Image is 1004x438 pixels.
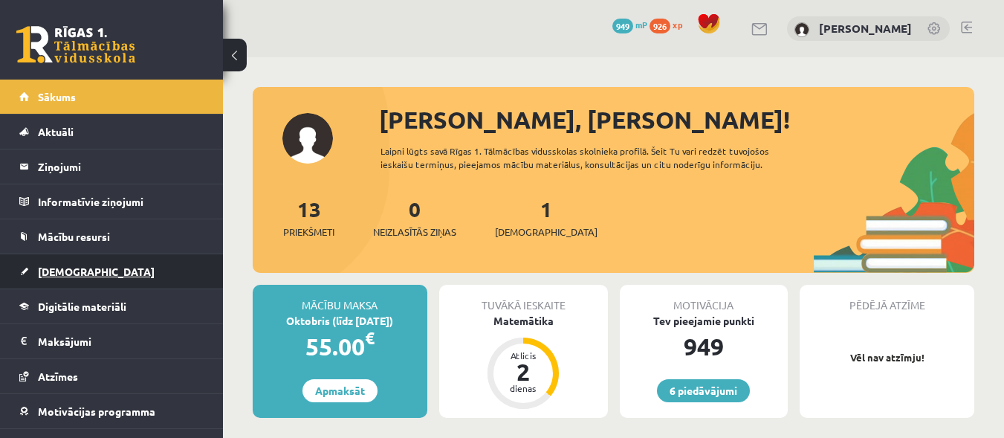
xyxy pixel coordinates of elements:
[19,394,204,428] a: Motivācijas programma
[365,327,375,349] span: €
[620,313,788,329] div: Tev pieejamie punkti
[253,313,427,329] div: Oktobris (līdz [DATE])
[612,19,647,30] a: 949 mP
[19,254,204,289] a: [DEMOGRAPHIC_DATA]
[38,324,204,358] legend: Maksājumi
[38,230,110,243] span: Mācību resursi
[501,360,545,384] div: 2
[673,19,682,30] span: xp
[819,21,912,36] a: [PERSON_NAME]
[38,125,74,138] span: Aktuāli
[620,285,788,313] div: Motivācija
[19,359,204,393] a: Atzīmes
[439,285,608,313] div: Tuvākā ieskaite
[650,19,690,30] a: 926 xp
[379,102,974,138] div: [PERSON_NAME], [PERSON_NAME]!
[495,225,597,239] span: [DEMOGRAPHIC_DATA]
[501,351,545,360] div: Atlicis
[439,313,608,411] a: Matemātika Atlicis 2 dienas
[650,19,670,33] span: 926
[657,379,750,402] a: 6 piedāvājumi
[253,329,427,364] div: 55.00
[38,405,155,418] span: Motivācijas programma
[38,370,78,383] span: Atzīmes
[19,219,204,254] a: Mācību resursi
[373,225,456,239] span: Neizlasītās ziņas
[38,90,76,103] span: Sākums
[620,329,788,364] div: 949
[807,350,967,365] p: Vēl nav atzīmju!
[38,184,204,219] legend: Informatīvie ziņojumi
[800,285,974,313] div: Pēdējā atzīme
[380,144,814,171] div: Laipni lūgts savā Rīgas 1. Tālmācības vidusskolas skolnieka profilā. Šeit Tu vari redzēt tuvojošo...
[19,324,204,358] a: Maksājumi
[302,379,378,402] a: Apmaksāt
[501,384,545,393] div: dienas
[794,22,809,37] img: Amanda Krēsliņa
[283,225,334,239] span: Priekšmeti
[19,115,204,149] a: Aktuāli
[19,80,204,114] a: Sākums
[19,149,204,184] a: Ziņojumi
[283,196,334,239] a: 13Priekšmeti
[38,300,126,313] span: Digitālie materiāli
[38,149,204,184] legend: Ziņojumi
[635,19,647,30] span: mP
[16,26,135,63] a: Rīgas 1. Tālmācības vidusskola
[19,289,204,323] a: Digitālie materiāli
[495,196,597,239] a: 1[DEMOGRAPHIC_DATA]
[19,184,204,219] a: Informatīvie ziņojumi
[612,19,633,33] span: 949
[439,313,608,329] div: Matemātika
[38,265,155,278] span: [DEMOGRAPHIC_DATA]
[253,285,427,313] div: Mācību maksa
[373,196,456,239] a: 0Neizlasītās ziņas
